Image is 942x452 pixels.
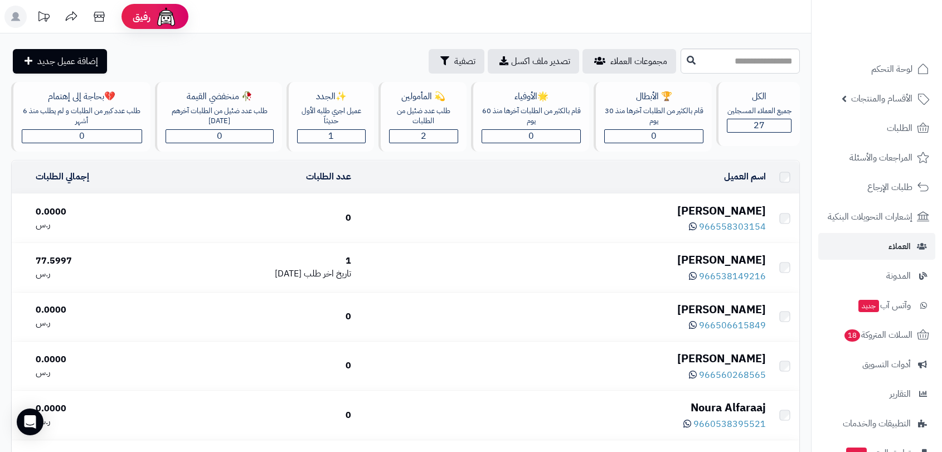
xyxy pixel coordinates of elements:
div: 🥀 منخفضي القيمة [166,90,274,103]
div: 77.5997 [36,255,164,268]
a: الطلبات [818,115,935,142]
div: ✨الجدد [297,90,366,103]
div: Open Intercom Messenger [17,409,43,435]
a: 💫 المأمولينطلب عدد ضئيل من الطلبات2 [376,82,469,152]
div: ر.س [36,268,164,280]
div: 0.0000 [36,402,164,415]
span: 18 [844,329,861,342]
a: عدد الطلبات [306,170,351,183]
span: لوحة التحكم [871,61,912,77]
a: إضافة عميل جديد [13,49,107,74]
div: [PERSON_NAME] [360,302,766,318]
div: [DATE] [173,268,351,280]
span: 0 [217,129,222,143]
a: مجموعات العملاء [582,49,676,74]
a: ✨الجددعميل اجري طلبه الأول حديثاّ1 [284,82,376,152]
div: ر.س [36,218,164,231]
button: تصفية [429,49,484,74]
div: Noura Alfaraaj [360,400,766,416]
span: 9660538395521 [693,417,766,431]
div: طلب عدد ضئيل من الطلبات آخرهم [DATE] [166,106,274,127]
span: 966506615849 [699,319,766,332]
span: 27 [754,119,765,132]
div: 0.0000 [36,304,164,317]
div: 💫 المأمولين [389,90,458,103]
div: قام بالكثير من الطلبات آخرها منذ 60 يوم [482,106,581,127]
a: 9660538395521 [683,417,766,431]
span: المدونة [886,268,911,284]
div: طلب عدد كبير من الطلبات و لم يطلب منذ 6 أشهر [22,106,142,127]
a: 966538149216 [689,270,766,283]
a: المدونة [818,263,935,289]
a: السلات المتروكة18 [818,322,935,348]
div: طلب عدد ضئيل من الطلبات [389,106,458,127]
span: العملاء [888,239,911,254]
span: إضافة عميل جديد [37,55,98,68]
span: رفيق [133,10,150,23]
a: 🏆 الأبطالقام بالكثير من الطلبات آخرها منذ 30 يوم0 [591,82,714,152]
span: 0 [651,129,657,143]
span: تاريخ اخر طلب [304,267,351,280]
a: 🥀 منخفضي القيمةطلب عدد ضئيل من الطلبات آخرهم [DATE]0 [153,82,284,152]
a: 💔بحاجة إلى إهتمامطلب عدد كبير من الطلبات و لم يطلب منذ 6 أشهر0 [9,82,153,152]
span: 966538149216 [699,270,766,283]
div: قام بالكثير من الطلبات آخرها منذ 30 يوم [604,106,703,127]
span: 0 [79,129,85,143]
span: 1 [328,129,334,143]
span: إشعارات التحويلات البنكية [828,209,912,225]
a: الكلجميع العملاء المسجلين27 [714,82,802,152]
div: [PERSON_NAME] [360,203,766,219]
div: الكل [727,90,792,103]
span: أدوات التسويق [862,357,911,372]
div: عميل اجري طلبه الأول حديثاّ [297,106,366,127]
span: 966558303154 [699,220,766,234]
span: 966560268565 [699,368,766,382]
div: ر.س [36,415,164,428]
div: 0 [173,359,351,372]
a: اسم العميل [724,170,766,183]
a: طلبات الإرجاع [818,174,935,201]
a: 🌟الأوفياءقام بالكثير من الطلبات آخرها منذ 60 يوم0 [469,82,591,152]
div: 🌟الأوفياء [482,90,581,103]
span: التطبيقات والخدمات [843,416,911,431]
a: وآتس آبجديد [818,292,935,319]
a: 966558303154 [689,220,766,234]
div: 1 [173,255,351,268]
span: تصفية [454,55,475,68]
div: 0 [173,409,351,422]
div: 0 [173,310,351,323]
span: جديد [858,300,879,312]
div: 🏆 الأبطال [604,90,703,103]
span: مجموعات العملاء [610,55,667,68]
a: التطبيقات والخدمات [818,410,935,437]
img: logo-2.png [866,21,931,45]
span: الأقسام والمنتجات [851,91,912,106]
span: التقارير [890,386,911,402]
img: ai-face.png [155,6,177,28]
div: 0.0000 [36,353,164,366]
span: وآتس آب [857,298,911,313]
div: 0 [173,212,351,225]
a: أدوات التسويق [818,351,935,378]
div: ر.س [36,366,164,379]
span: 2 [421,129,426,143]
span: تصدير ملف اكسل [511,55,570,68]
span: طلبات الإرجاع [867,179,912,195]
span: المراجعات والأسئلة [849,150,912,166]
a: المراجعات والأسئلة [818,144,935,171]
span: 0 [528,129,534,143]
a: تصدير ملف اكسل [488,49,579,74]
a: لوحة التحكم [818,56,935,82]
div: ر.س [36,317,164,329]
a: التقارير [818,381,935,407]
a: إجمالي الطلبات [36,170,89,183]
div: [PERSON_NAME] [360,252,766,268]
div: 0.0000 [36,206,164,218]
div: جميع العملاء المسجلين [727,106,792,116]
a: 966560268565 [689,368,766,382]
a: تحديثات المنصة [30,6,57,31]
a: 966506615849 [689,319,766,332]
div: [PERSON_NAME] [360,351,766,367]
a: إشعارات التحويلات البنكية [818,203,935,230]
a: العملاء [818,233,935,260]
